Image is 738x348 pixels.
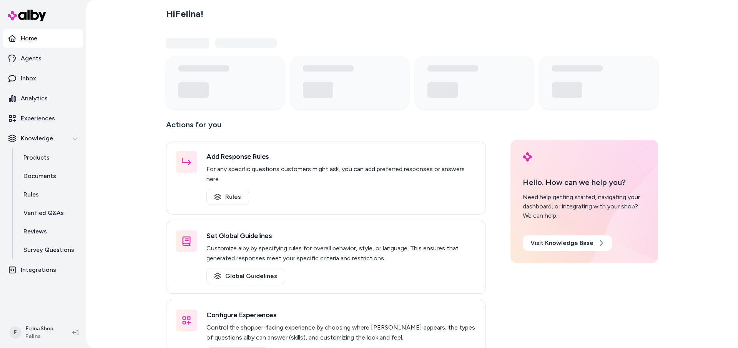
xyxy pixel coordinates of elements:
[3,49,83,68] a: Agents
[523,193,646,220] div: Need help getting started, navigating your dashboard, or integrating with your shop? We can help.
[206,323,476,343] p: Control the shopper-facing experience by choosing where [PERSON_NAME] appears, the types of quest...
[3,129,83,148] button: Knowledge
[25,333,60,340] span: Felina
[23,208,64,218] p: Verified Q&As
[3,69,83,88] a: Inbox
[25,325,60,333] p: Felina Shopify
[23,153,50,162] p: Products
[21,265,56,275] p: Integrations
[5,320,66,345] button: FFelina ShopifyFelina
[16,185,83,204] a: Rules
[21,74,36,83] p: Inbox
[3,29,83,48] a: Home
[21,134,53,143] p: Knowledge
[206,230,476,241] h3: Set Global Guidelines
[21,34,37,43] p: Home
[523,176,646,188] p: Hello. How can we help you?
[21,114,55,123] p: Experiences
[166,118,486,137] p: Actions for you
[8,10,46,21] img: alby Logo
[16,148,83,167] a: Products
[21,94,48,103] p: Analytics
[16,167,83,185] a: Documents
[16,222,83,241] a: Reviews
[523,235,612,251] a: Visit Knowledge Base
[3,261,83,279] a: Integrations
[23,190,39,199] p: Rules
[206,189,249,205] a: Rules
[23,227,47,236] p: Reviews
[206,268,285,284] a: Global Guidelines
[9,326,22,339] span: F
[21,54,42,63] p: Agents
[3,89,83,108] a: Analytics
[23,245,74,255] p: Survey Questions
[16,204,83,222] a: Verified Q&As
[23,172,56,181] p: Documents
[3,109,83,128] a: Experiences
[206,164,476,184] p: For any specific questions customers might ask, you can add preferred responses or answers here.
[206,243,476,263] p: Customize alby by specifying rules for overall behavior, style, or language. This ensures that ge...
[166,8,203,20] h2: Hi Felina !
[16,241,83,259] a: Survey Questions
[523,152,532,162] img: alby Logo
[206,151,476,162] h3: Add Response Rules
[206,310,476,320] h3: Configure Experiences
